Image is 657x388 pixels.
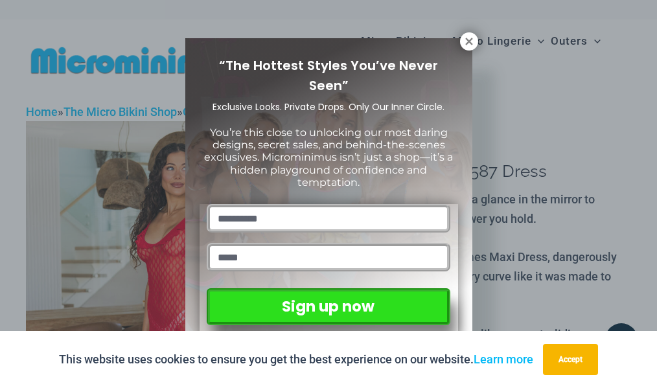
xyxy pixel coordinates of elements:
[219,56,438,95] span: “The Hottest Styles You’ve Never Seen”
[543,344,598,375] button: Accept
[460,32,478,51] button: Close
[474,352,533,366] a: Learn more
[207,288,450,325] button: Sign up now
[204,126,453,188] span: You’re this close to unlocking our most daring designs, secret sales, and behind-the-scenes exclu...
[213,100,444,113] span: Exclusive Looks. Private Drops. Only Our Inner Circle.
[59,350,533,369] p: This website uses cookies to ensure you get the best experience on our website.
